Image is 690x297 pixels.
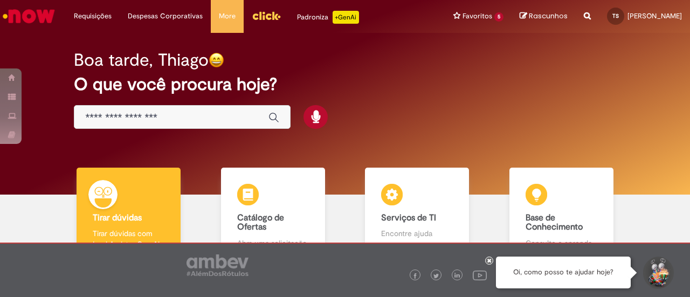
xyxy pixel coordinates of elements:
[627,11,682,20] span: [PERSON_NAME]
[93,212,142,223] b: Tirar dúvidas
[333,11,359,24] p: +GenAi
[529,11,568,21] span: Rascunhos
[454,273,460,279] img: logo_footer_linkedin.png
[74,11,112,22] span: Requisições
[219,11,236,22] span: More
[74,51,209,70] h2: Boa tarde, Thiago
[494,12,503,22] span: 5
[209,52,224,68] img: happy-face.png
[252,8,281,24] img: click_logo_yellow_360x200.png
[93,228,164,250] p: Tirar dúvidas com Lupi Assist e Gen Ai
[57,168,201,261] a: Tirar dúvidas Tirar dúvidas com Lupi Assist e Gen Ai
[526,238,597,248] p: Consulte e aprenda
[74,75,616,94] h2: O que você procura hoje?
[612,12,619,19] span: TS
[345,168,489,261] a: Serviços de TI Encontre ajuda
[526,212,583,233] b: Base de Conhecimento
[128,11,203,22] span: Despesas Corporativas
[201,168,346,261] a: Catálogo de Ofertas Abra uma solicitação
[237,238,309,248] p: Abra uma solicitação
[381,228,453,239] p: Encontre ajuda
[496,257,631,288] div: Oi, como posso te ajudar hoje?
[412,273,418,279] img: logo_footer_facebook.png
[463,11,492,22] span: Favoritos
[237,212,284,233] b: Catálogo de Ofertas
[641,257,674,289] button: Iniciar Conversa de Suporte
[297,11,359,24] div: Padroniza
[520,11,568,22] a: Rascunhos
[1,5,57,27] img: ServiceNow
[489,168,634,261] a: Base de Conhecimento Consulte e aprenda
[433,273,439,279] img: logo_footer_twitter.png
[187,254,249,276] img: logo_footer_ambev_rotulo_gray.png
[473,268,487,282] img: logo_footer_youtube.png
[381,212,436,223] b: Serviços de TI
